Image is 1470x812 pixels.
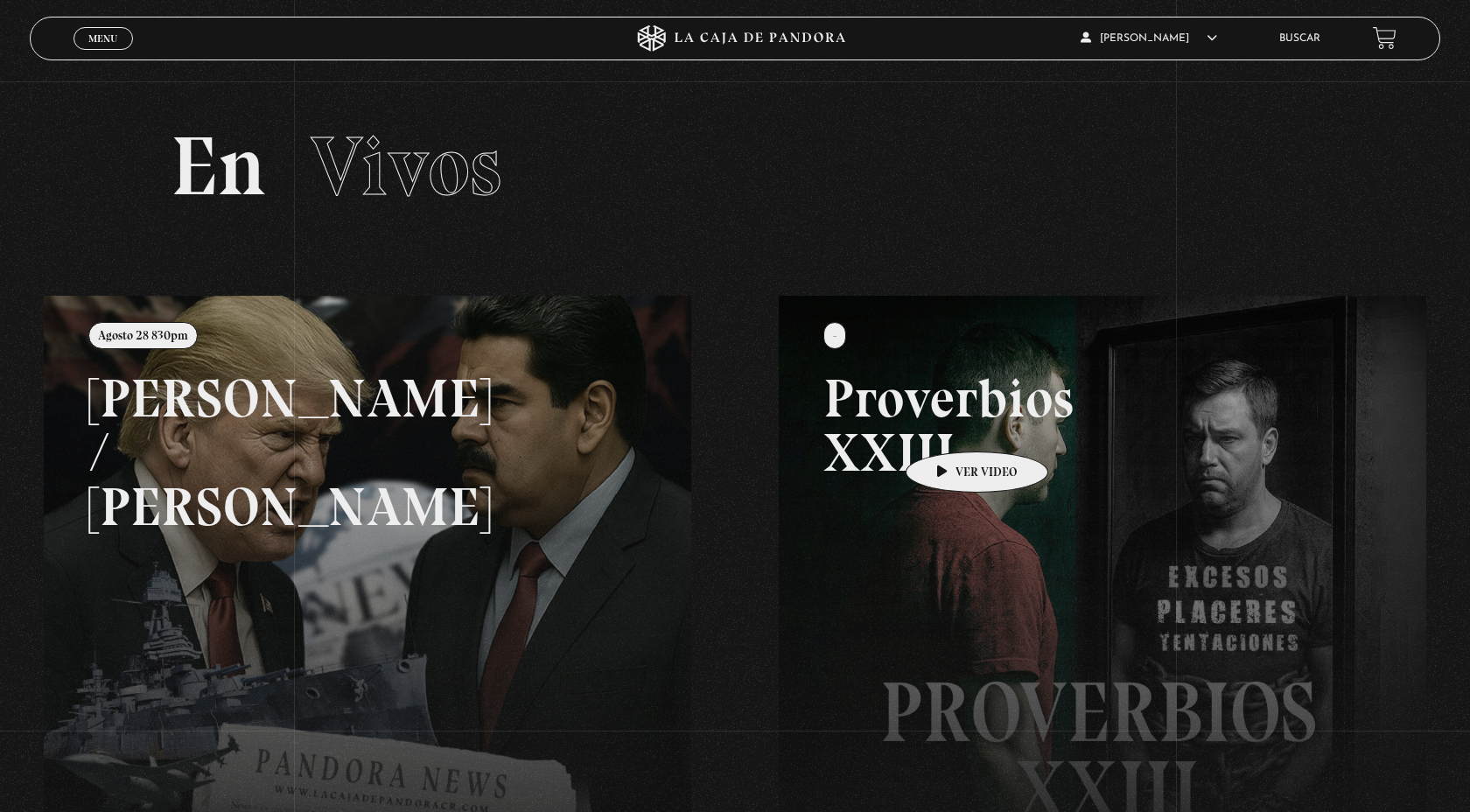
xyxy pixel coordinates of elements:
[88,33,117,44] span: Menu
[171,125,1299,208] h2: En
[311,116,501,216] span: Vivos
[1081,33,1217,44] span: [PERSON_NAME]
[1279,33,1320,44] a: Buscar
[83,47,124,59] span: Cerrar
[1373,26,1396,50] a: View your shopping cart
